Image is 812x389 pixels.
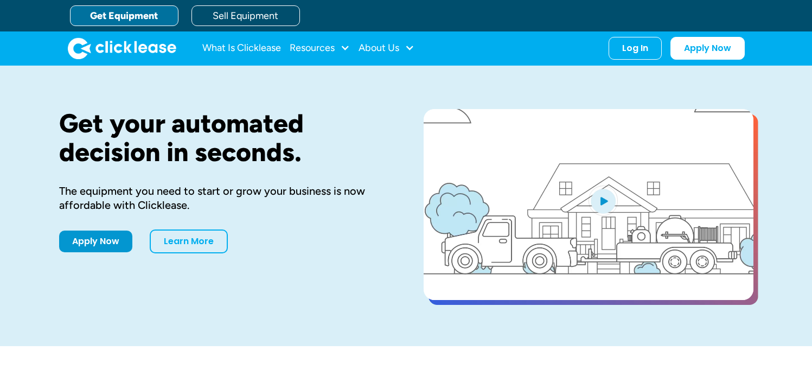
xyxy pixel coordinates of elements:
a: Apply Now [670,37,745,60]
a: home [68,37,176,59]
a: Apply Now [59,231,132,252]
a: open lightbox [424,109,753,300]
div: Resources [290,37,350,59]
a: Get Equipment [70,5,178,26]
div: The equipment you need to start or grow your business is now affordable with Clicklease. [59,184,389,212]
div: Log In [622,43,648,54]
a: What Is Clicklease [202,37,281,59]
a: Sell Equipment [191,5,300,26]
div: About Us [359,37,414,59]
img: Blue play button logo on a light blue circular background [589,186,618,216]
img: Clicklease logo [68,37,176,59]
h1: Get your automated decision in seconds. [59,109,389,167]
a: Learn More [150,229,228,253]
